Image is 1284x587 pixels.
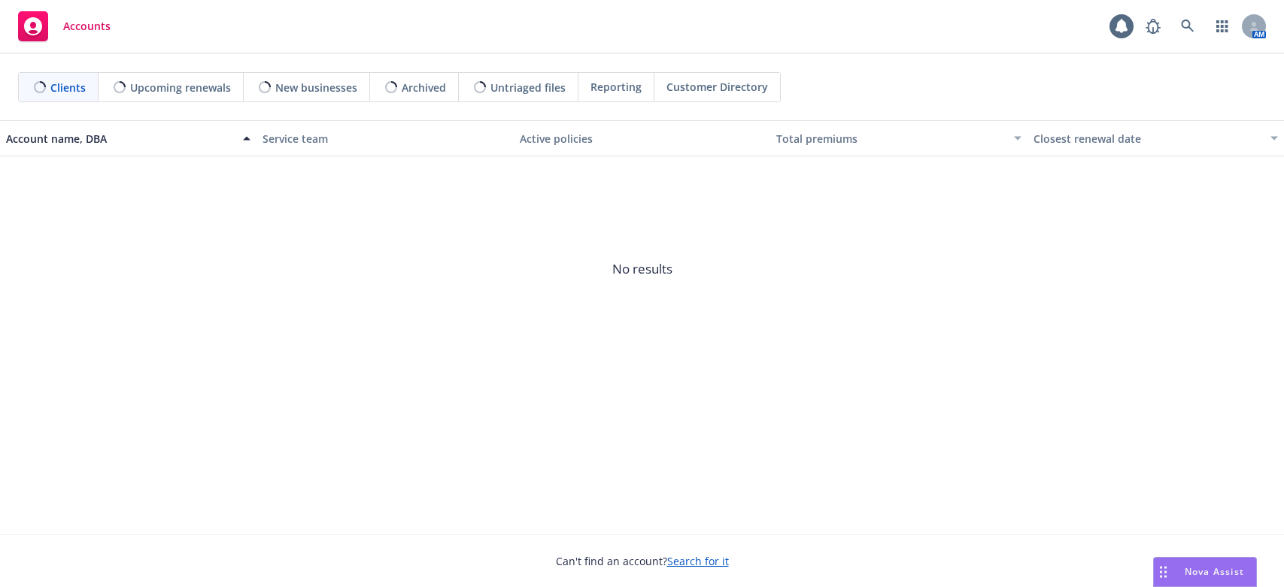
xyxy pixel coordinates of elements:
span: Reporting [590,79,642,95]
span: Untriaged files [490,80,566,95]
div: Total premiums [776,131,1004,147]
button: Service team [256,120,513,156]
span: New businesses [275,80,357,95]
span: Archived [402,80,446,95]
button: Nova Assist [1153,557,1257,587]
span: Clients [50,80,86,95]
div: Service team [263,131,507,147]
div: Drag to move [1154,558,1173,586]
span: Can't find an account? [556,553,729,569]
a: Accounts [12,5,117,47]
div: Account name, DBA [6,131,234,147]
span: Upcoming renewals [130,80,231,95]
button: Active policies [514,120,770,156]
a: Search [1173,11,1203,41]
div: Active policies [520,131,764,147]
span: Customer Directory [666,79,768,95]
a: Switch app [1207,11,1237,41]
button: Total premiums [770,120,1027,156]
div: Closest renewal date [1034,131,1261,147]
button: Closest renewal date [1028,120,1284,156]
span: Accounts [63,20,111,32]
a: Search for it [667,554,729,568]
span: Nova Assist [1185,565,1244,578]
a: Report a Bug [1138,11,1168,41]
